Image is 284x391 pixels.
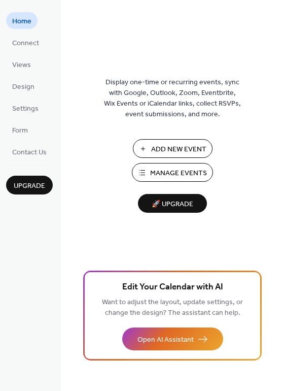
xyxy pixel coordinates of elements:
[12,38,39,49] span: Connect
[122,328,223,350] button: Open AI Assistant
[151,144,206,155] span: Add New Event
[12,60,31,71] span: Views
[12,16,31,27] span: Home
[14,181,45,191] span: Upgrade
[6,78,41,94] a: Design
[6,143,53,160] a: Contact Us
[12,82,34,92] span: Design
[144,198,201,211] span: 🚀 Upgrade
[6,176,53,194] button: Upgrade
[6,34,45,51] a: Connect
[150,168,207,179] span: Manage Events
[6,121,34,138] a: Form
[138,194,207,213] button: 🚀 Upgrade
[132,163,213,182] button: Manage Events
[12,147,47,158] span: Contact Us
[104,77,241,120] span: Display one-time or recurring events, sync with Google, Outlook, Zoom, Eventbrite, Wix Events or ...
[133,139,212,158] button: Add New Event
[137,335,194,345] span: Open AI Assistant
[12,104,39,114] span: Settings
[102,296,243,320] span: Want to adjust the layout, update settings, or change the design? The assistant can help.
[6,12,38,29] a: Home
[6,56,37,73] a: Views
[12,125,28,136] span: Form
[122,280,223,295] span: Edit Your Calendar with AI
[6,100,45,116] a: Settings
